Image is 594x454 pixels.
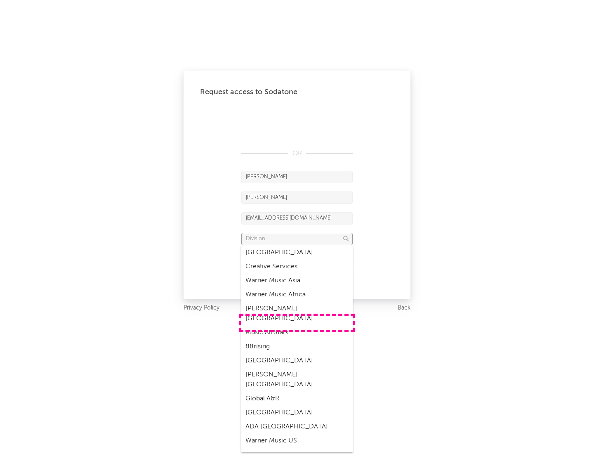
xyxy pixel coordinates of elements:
[241,368,353,392] div: [PERSON_NAME] [GEOGRAPHIC_DATA]
[241,420,353,434] div: ADA [GEOGRAPHIC_DATA]
[200,87,394,97] div: Request access to Sodatone
[241,354,353,368] div: [GEOGRAPHIC_DATA]
[241,274,353,288] div: Warner Music Asia
[241,260,353,274] div: Creative Services
[241,302,353,326] div: [PERSON_NAME] [GEOGRAPHIC_DATA]
[241,233,353,245] input: Division
[241,434,353,448] div: Warner Music US
[398,303,410,313] a: Back
[241,212,353,225] input: Email
[241,246,353,260] div: [GEOGRAPHIC_DATA]
[241,149,353,158] div: OR
[241,406,353,420] div: [GEOGRAPHIC_DATA]
[241,326,353,340] div: Music All Stars
[241,392,353,406] div: Global A&R
[241,288,353,302] div: Warner Music Africa
[184,303,219,313] a: Privacy Policy
[241,340,353,354] div: 88rising
[241,171,353,183] input: First Name
[241,192,353,204] input: Last Name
